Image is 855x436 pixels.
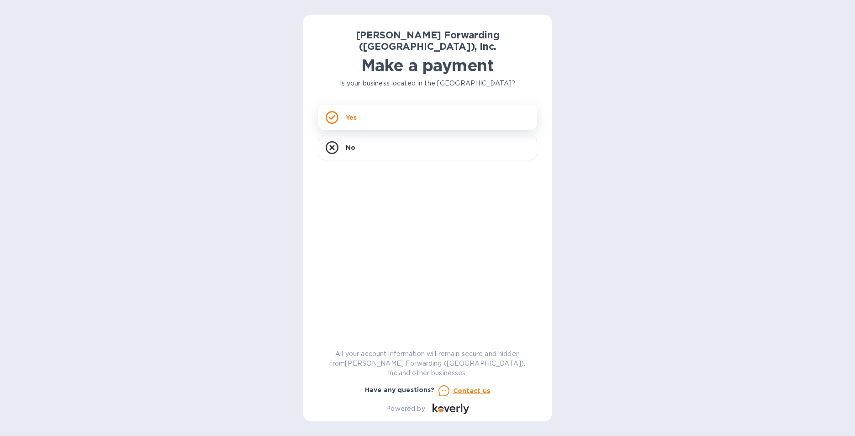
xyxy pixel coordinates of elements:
p: No [346,143,355,152]
b: [PERSON_NAME] Forwarding ([GEOGRAPHIC_DATA]), Inc. [356,29,500,52]
u: Contact us [453,387,491,394]
h1: Make a payment [318,56,537,75]
p: Yes [346,113,357,122]
b: Have any questions? [365,386,435,393]
p: Powered by [386,404,425,414]
p: All your account information will remain secure and hidden from [PERSON_NAME] Forwarding ([GEOGRA... [318,349,537,378]
p: Is your business located in the [GEOGRAPHIC_DATA]? [318,79,537,88]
